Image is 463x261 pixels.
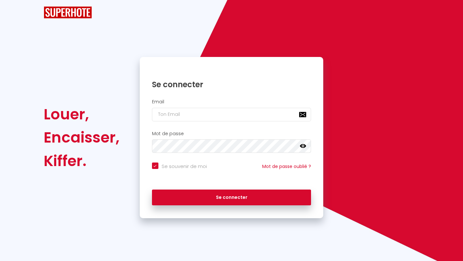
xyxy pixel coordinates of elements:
[44,103,120,126] div: Louer,
[152,99,311,105] h2: Email
[152,79,311,89] h1: Se connecter
[262,163,311,170] a: Mot de passe oublié ?
[152,108,311,121] input: Ton Email
[152,190,311,206] button: Se connecter
[44,126,120,149] div: Encaisser,
[152,131,311,136] h2: Mot de passe
[44,6,92,18] img: SuperHote logo
[44,149,120,172] div: Kiffer.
